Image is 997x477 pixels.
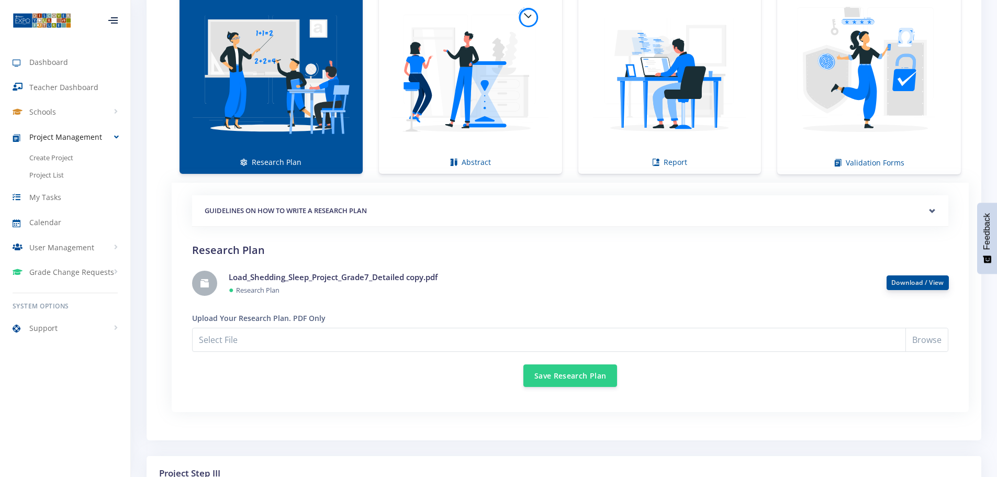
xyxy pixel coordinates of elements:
[192,313,326,324] label: Upload Your Research Plan. PDF Only
[29,106,56,117] span: Schools
[13,302,118,311] h6: System Options
[523,364,617,387] button: Save Research Plan
[229,284,234,295] span: ●
[13,12,71,29] img: ...
[982,213,992,250] span: Feedback
[205,206,936,216] h5: GUIDELINES ON HOW TO WRITE A RESEARCH PLAN
[229,272,438,282] a: Load_Shedding_Sleep_Project_Grade7_Detailed copy.pdf
[29,217,61,228] span: Calendar
[29,153,73,163] span: Create Project
[192,242,948,258] h2: Research Plan
[236,285,279,295] small: Research Plan
[29,323,58,334] span: Support
[29,242,94,253] span: User Management
[29,131,102,142] span: Project Management
[891,278,944,287] a: Download / View
[29,267,114,278] span: Grade Change Requests
[29,57,68,68] span: Dashboard
[887,275,949,290] button: Download / View
[29,192,61,203] span: My Tasks
[29,82,98,93] span: Teacher Dashboard
[29,170,64,181] span: Project List
[977,203,997,274] button: Feedback - Show survey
